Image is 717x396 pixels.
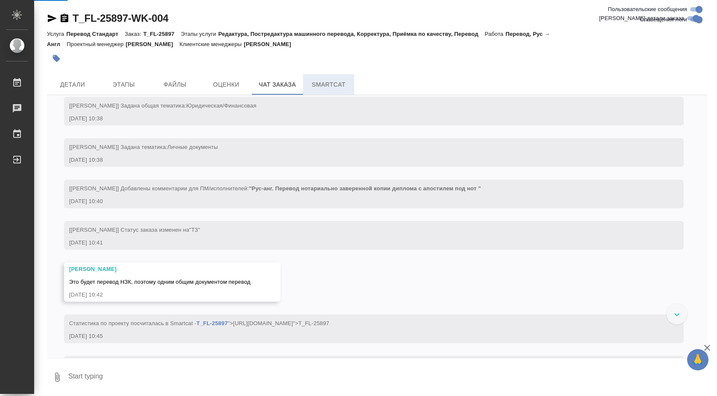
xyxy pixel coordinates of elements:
[69,291,251,299] div: [DATE] 10:42
[244,41,297,47] p: [PERSON_NAME]
[189,227,200,233] span: "ТЗ"
[69,320,329,326] span: Cтатистика по проекту посчиталась в Smartcat - ">[URL][DOMAIN_NAME]">T_FL-25897
[218,31,484,37] p: Редактура, Постредактура машинного перевода, Корректура, Приёмка по качеству, Перевод
[69,102,256,109] span: [[PERSON_NAME]] Задана общая тематика:
[47,31,66,37] p: Услуга
[47,13,57,23] button: Скопировать ссылку для ЯМессенджера
[186,102,256,109] span: Юридическая/Финансовая
[52,79,93,90] span: Детали
[69,156,654,164] div: [DATE] 10:38
[69,114,654,123] div: [DATE] 10:38
[257,79,298,90] span: Чат заказа
[69,227,200,233] span: [[PERSON_NAME]] Статус заказа изменен на
[181,31,219,37] p: Этапы услуги
[66,31,125,37] p: Перевод Стандарт
[154,79,195,90] span: Файлы
[69,279,251,285] span: Это будет перевод НЗК, поэтому одним общим документом перевод
[143,31,181,37] p: T_FL-25897
[103,79,144,90] span: Этапы
[126,41,180,47] p: [PERSON_NAME]
[167,144,218,150] span: Личные документы
[180,41,244,47] p: Клиентские менеджеры
[308,79,349,90] span: SmartCat
[640,15,687,24] span: Оповещения-логи
[691,351,705,369] span: 🙏
[485,31,506,37] p: Работа
[73,12,169,24] a: T_FL-25897-WK-004
[59,13,70,23] button: Скопировать ссылку
[125,31,143,37] p: Заказ:
[69,239,654,247] div: [DATE] 10:41
[599,14,684,23] span: [PERSON_NAME] детали заказа
[206,79,247,90] span: Оценки
[249,185,481,192] span: "Рус-анг. Перевод нотариально заверенной копии диплома с апостилем под нот "
[67,41,125,47] p: Проектный менеджер
[47,49,66,68] button: Добавить тэг
[608,5,687,14] span: Пользовательские сообщения
[69,265,251,274] div: [PERSON_NAME]
[196,320,227,326] a: T_FL-25897
[69,144,218,150] span: [[PERSON_NAME]] Задана тематика:
[69,197,654,206] div: [DATE] 10:40
[687,349,708,370] button: 🙏
[69,332,654,341] div: [DATE] 10:45
[69,185,481,192] span: [[PERSON_NAME]] Добавлены комментарии для ПМ/исполнителей:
